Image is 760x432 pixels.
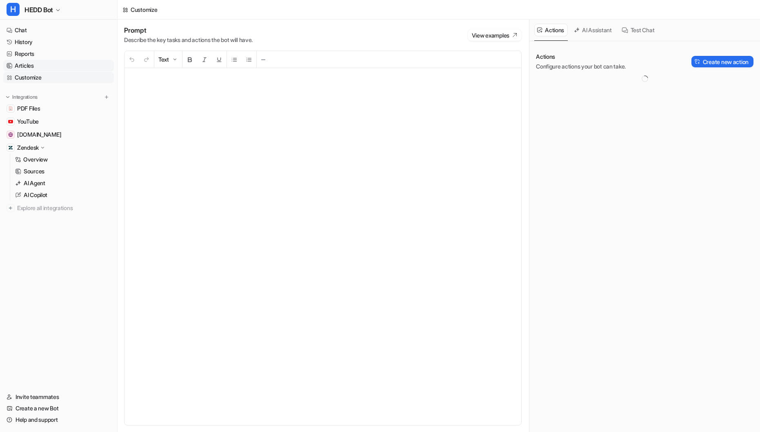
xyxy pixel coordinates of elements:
[17,144,39,152] p: Zendesk
[139,51,154,68] button: Redo
[3,103,114,114] a: PDF FilesPDF Files
[124,26,253,34] h1: Prompt
[571,24,616,36] button: AI Assistant
[187,56,193,63] img: Bold
[7,3,20,16] span: H
[3,391,114,403] a: Invite teammates
[154,51,182,68] button: Text
[8,106,13,111] img: PDF Files
[246,56,252,63] img: Ordered List
[124,51,139,68] button: Undo
[182,51,197,68] button: Bold
[143,56,150,63] img: Redo
[17,104,40,113] span: PDF Files
[24,191,47,199] p: AI Copilot
[8,119,13,124] img: YouTube
[12,154,114,165] a: Overview
[3,129,114,140] a: hedd.audio[DOMAIN_NAME]
[12,166,114,177] a: Sources
[257,51,270,68] button: ─
[12,189,114,201] a: AI Copilot
[12,94,38,100] p: Integrations
[3,36,114,48] a: History
[3,116,114,127] a: YouTubeYouTube
[691,56,753,67] button: Create new action
[24,167,44,175] p: Sources
[3,24,114,36] a: Chat
[17,117,39,126] span: YouTube
[536,53,626,61] p: Actions
[3,60,114,71] a: Articles
[212,51,227,68] button: Underline
[3,403,114,414] a: Create a new Bot
[5,94,11,100] img: expand menu
[468,29,522,41] button: View examples
[24,179,45,187] p: AI Agent
[3,202,114,214] a: Explore all integrations
[216,56,222,63] img: Underline
[8,132,13,137] img: hedd.audio
[197,51,212,68] button: Italic
[3,93,40,101] button: Integrations
[17,131,61,139] span: [DOMAIN_NAME]
[12,177,114,189] a: AI Agent
[695,59,700,64] img: Create action
[131,5,157,14] div: Customize
[3,48,114,60] a: Reports
[231,56,238,63] img: Unordered List
[8,145,13,150] img: Zendesk
[124,36,253,44] p: Describe the key tasks and actions the bot will have.
[536,62,626,71] p: Configure actions your bot can take.
[3,414,114,425] a: Help and support
[23,155,48,164] p: Overview
[534,24,568,36] button: Actions
[201,56,208,63] img: Italic
[619,24,658,36] button: Test Chat
[7,204,15,212] img: explore all integrations
[104,94,109,100] img: menu_add.svg
[24,4,53,16] span: HEDD Bot
[227,51,242,68] button: Unordered List
[129,56,135,63] img: Undo
[17,202,111,215] span: Explore all integrations
[242,51,256,68] button: Ordered List
[171,56,178,63] img: Dropdown Down Arrow
[3,72,114,83] a: Customize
